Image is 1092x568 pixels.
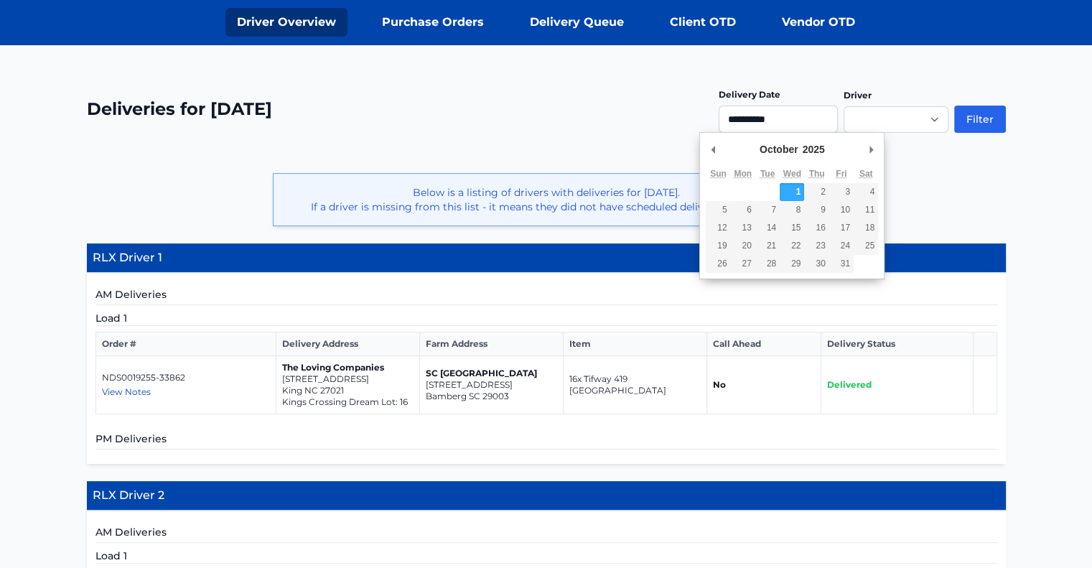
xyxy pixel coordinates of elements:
button: 21 [755,237,780,255]
button: 24 [829,237,854,255]
abbr: Thursday [809,169,825,179]
button: 4 [854,183,878,201]
td: 16x Tifway 419 [GEOGRAPHIC_DATA] [564,356,707,414]
h4: RLX Driver 1 [87,243,1006,273]
th: Delivery Status [821,332,974,356]
h5: PM Deliveries [95,432,997,450]
abbr: Monday [734,169,752,179]
button: 31 [829,255,854,273]
h4: RLX Driver 2 [87,481,1006,511]
button: 15 [780,219,804,237]
a: Client OTD [658,8,747,37]
p: Below is a listing of drivers with deliveries for [DATE]. If a driver is missing from this list -... [285,185,807,214]
button: 12 [706,219,730,237]
button: 23 [804,237,829,255]
p: [STREET_ADDRESS] [282,373,414,385]
th: Call Ahead [707,332,821,356]
button: 5 [706,201,730,219]
th: Item [564,332,707,356]
button: 2 [804,183,829,201]
div: October [757,139,801,160]
abbr: Sunday [710,169,727,179]
button: 25 [854,237,878,255]
button: 27 [731,255,755,273]
a: Delivery Queue [518,8,635,37]
button: 28 [755,255,780,273]
button: 11 [854,201,878,219]
h5: AM Deliveries [95,287,997,305]
label: Delivery Date [719,89,780,100]
span: View Notes [102,386,151,397]
button: 3 [829,183,854,201]
abbr: Saturday [859,169,873,179]
button: 30 [804,255,829,273]
strong: No [713,379,726,390]
button: 19 [706,237,730,255]
button: 1 [780,183,804,201]
p: NDS0019255-33862 [102,372,271,383]
a: Vendor OTD [770,8,867,37]
p: Bamberg SC 29003 [426,391,557,402]
button: 7 [755,201,780,219]
a: Purchase Orders [370,8,495,37]
h5: Load 1 [95,549,997,564]
button: 29 [780,255,804,273]
button: Filter [954,106,1006,133]
button: 9 [804,201,829,219]
button: 22 [780,237,804,255]
button: 20 [731,237,755,255]
div: 2025 [801,139,827,160]
abbr: Friday [836,169,846,179]
input: Use the arrow keys to pick a date [719,106,838,133]
button: 14 [755,219,780,237]
p: King NC 27021 [282,385,414,396]
button: 13 [731,219,755,237]
p: SC [GEOGRAPHIC_DATA] [426,368,557,379]
p: [STREET_ADDRESS] [426,379,557,391]
th: Order # [95,332,276,356]
button: 10 [829,201,854,219]
th: Farm Address [420,332,564,356]
button: 17 [829,219,854,237]
button: 26 [706,255,730,273]
button: 8 [780,201,804,219]
button: Previous Month [706,139,720,160]
button: Next Month [864,139,878,160]
h5: Load 1 [95,311,997,326]
th: Delivery Address [276,332,420,356]
a: Driver Overview [225,8,347,37]
button: 6 [731,201,755,219]
p: Kings Crossing Dream Lot: 16 [282,396,414,408]
button: 18 [854,219,878,237]
button: 16 [804,219,829,237]
abbr: Tuesday [760,169,775,179]
h5: AM Deliveries [95,525,997,543]
abbr: Wednesday [783,169,801,179]
label: Driver [844,90,872,101]
h2: Deliveries for [DATE] [87,98,272,121]
span: Delivered [827,379,872,390]
p: The Loving Companies [282,362,414,373]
